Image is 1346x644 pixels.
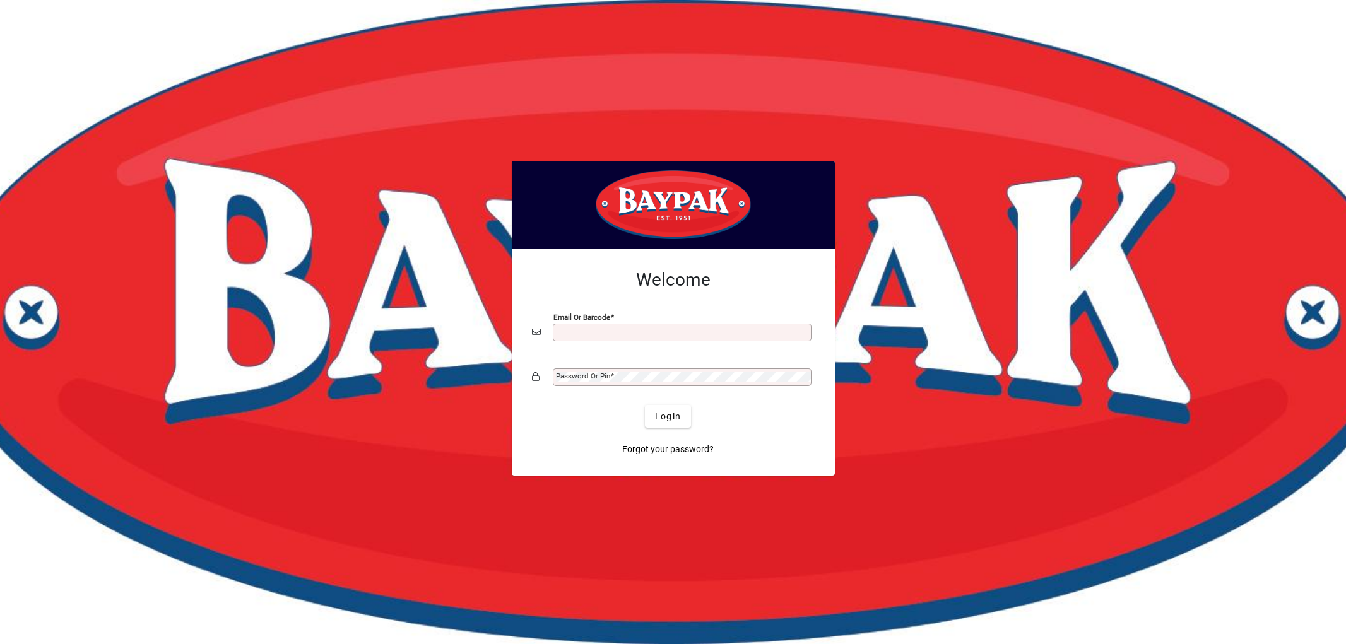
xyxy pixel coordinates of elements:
[553,313,610,322] mat-label: Email or Barcode
[645,405,691,428] button: Login
[532,269,815,291] h2: Welcome
[622,443,714,456] span: Forgot your password?
[556,372,610,380] mat-label: Password or Pin
[617,438,719,460] a: Forgot your password?
[655,410,681,423] span: Login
